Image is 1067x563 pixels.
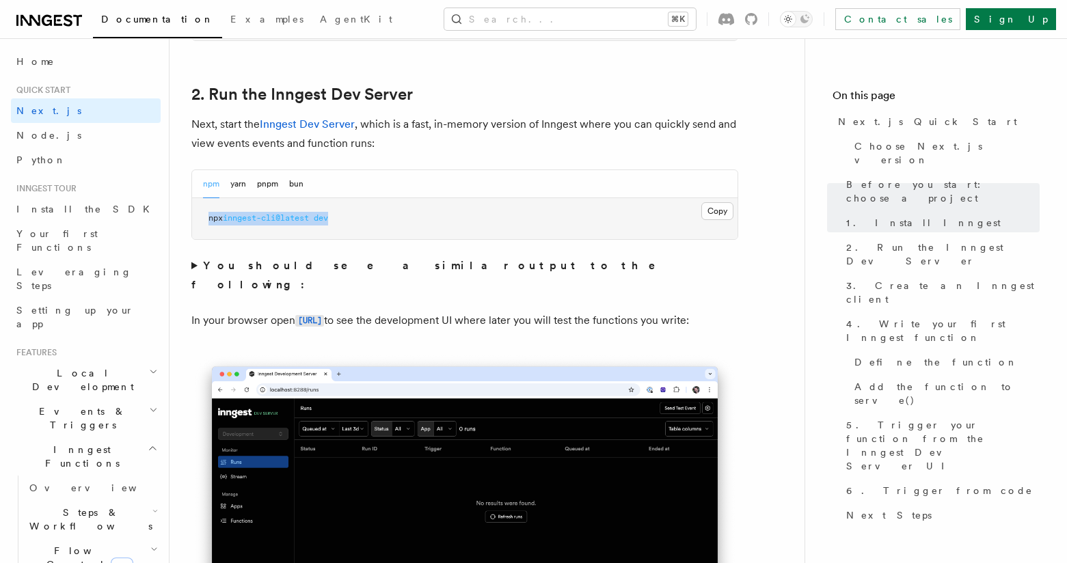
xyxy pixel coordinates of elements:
[833,87,1040,109] h4: On this page
[295,315,324,327] code: [URL]
[846,418,1040,473] span: 5. Trigger your function from the Inngest Dev Server UI
[11,148,161,172] a: Python
[11,197,161,221] a: Install the SDK
[320,14,392,25] span: AgentKit
[16,130,81,141] span: Node.js
[846,241,1040,268] span: 2. Run the Inngest Dev Server
[101,14,214,25] span: Documentation
[11,399,161,437] button: Events & Triggers
[289,170,303,198] button: bun
[11,404,149,432] span: Events & Triggers
[16,105,81,116] span: Next.js
[854,355,1018,369] span: Define the function
[838,115,1017,128] span: Next.js Quick Start
[203,170,219,198] button: npm
[260,118,355,131] a: Inngest Dev Server
[29,482,170,493] span: Overview
[841,273,1040,312] a: 3. Create an Inngest client
[701,202,733,220] button: Copy
[16,228,98,253] span: Your first Functions
[11,183,77,194] span: Inngest tour
[11,49,161,74] a: Home
[846,508,932,522] span: Next Steps
[846,484,1033,497] span: 6. Trigger from code
[11,85,70,96] span: Quick start
[16,305,134,329] span: Setting up your app
[223,213,309,223] span: inngest-cli@latest
[849,134,1040,172] a: Choose Next.js version
[849,350,1040,374] a: Define the function
[841,172,1040,210] a: Before you start: choose a project
[835,8,960,30] a: Contact sales
[11,221,161,260] a: Your first Functions
[966,8,1056,30] a: Sign Up
[841,478,1040,503] a: 6. Trigger from code
[841,210,1040,235] a: 1. Install Inngest
[191,311,738,331] p: In your browser open to see the development UI where later you will test the functions you write:
[780,11,813,27] button: Toggle dark mode
[668,12,688,26] kbd: ⌘K
[11,123,161,148] a: Node.js
[846,216,1001,230] span: 1. Install Inngest
[191,115,738,153] p: Next, start the , which is a fast, in-memory version of Inngest where you can quickly send and vi...
[11,347,57,358] span: Features
[230,170,246,198] button: yarn
[93,4,222,38] a: Documentation
[846,178,1040,205] span: Before you start: choose a project
[841,312,1040,350] a: 4. Write your first Inngest function
[191,259,675,291] strong: You should see a similar output to the following:
[11,98,161,123] a: Next.js
[846,317,1040,344] span: 4. Write your first Inngest function
[295,314,324,327] a: [URL]
[16,266,132,291] span: Leveraging Steps
[16,55,55,68] span: Home
[841,503,1040,527] a: Next Steps
[257,170,278,198] button: pnpm
[24,476,161,500] a: Overview
[230,14,303,25] span: Examples
[833,109,1040,134] a: Next.js Quick Start
[191,85,413,104] a: 2. Run the Inngest Dev Server
[846,279,1040,306] span: 3. Create an Inngest client
[849,374,1040,413] a: Add the function to serve()
[11,298,161,336] a: Setting up your app
[16,154,66,165] span: Python
[841,413,1040,478] a: 5. Trigger your function from the Inngest Dev Server UI
[191,256,738,294] summary: You should see a similar output to the following:
[11,260,161,298] a: Leveraging Steps
[208,213,223,223] span: npx
[222,4,312,37] a: Examples
[444,8,696,30] button: Search...⌘K
[24,506,152,533] span: Steps & Workflows
[312,4,401,37] a: AgentKit
[16,204,158,215] span: Install the SDK
[11,361,161,399] button: Local Development
[11,443,148,470] span: Inngest Functions
[24,500,161,538] button: Steps & Workflows
[854,139,1040,167] span: Choose Next.js version
[854,380,1040,407] span: Add the function to serve()
[314,213,328,223] span: dev
[11,437,161,476] button: Inngest Functions
[841,235,1040,273] a: 2. Run the Inngest Dev Server
[11,366,149,394] span: Local Development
